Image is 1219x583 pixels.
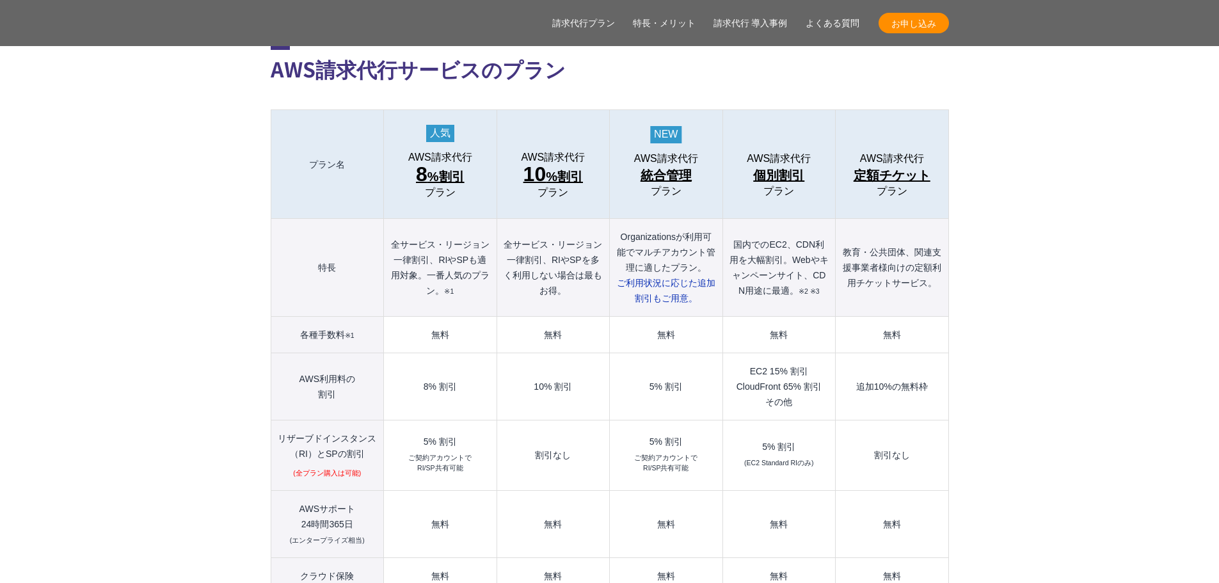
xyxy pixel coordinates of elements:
[842,153,941,197] a: AWS請求代行 定額チケットプラン
[879,13,949,33] a: お申し込み
[271,420,384,491] th: リザーブドインスタンス （RI）とSPの割引
[416,164,465,187] span: %割引
[384,219,497,317] th: 全サービス・リージョン一律割引、RIやSPも適用対象。一番人気のプラン。
[384,353,497,420] td: 8% 割引
[521,152,585,163] span: AWS請求代行
[271,110,384,219] th: プラン名
[634,453,697,474] small: ご契約アカウントで RI/SP共有可能
[497,219,609,317] th: 全サービス・リージョン一律割引、RIやSPを多く利用しない場合は最もお得。
[523,163,546,186] span: 10
[879,17,949,30] span: お申し込み
[345,331,355,339] small: ※1
[271,46,949,84] h2: AWS請求代行サービスのプラン
[610,317,722,353] td: 無料
[633,17,696,30] a: 特長・メリット
[271,317,384,353] th: 各種手数料
[293,468,361,479] small: (全プラン購入は可能)
[416,163,427,186] span: 8
[610,353,722,420] td: 5% 割引
[616,437,715,446] div: 5% 割引
[384,317,497,353] td: 無料
[271,219,384,317] th: 特長
[877,186,907,197] span: プラン
[729,153,829,197] a: AWS請求代行 個別割引プラン
[444,287,454,295] small: ※1
[271,490,384,557] th: AWSサポート 24時間365日
[538,187,568,198] span: プラン
[271,353,384,420] th: AWS利用料の 割引
[616,153,715,197] a: AWS請求代行 統合管理プラン
[641,165,692,186] span: 統合管理
[290,536,365,544] small: (エンタープライズ相当)
[497,420,609,491] td: 割引なし
[504,152,603,198] a: AWS請求代行 10%割引プラン
[713,17,788,30] a: 請求代行 導入事例
[836,353,948,420] td: 追加10%の無料枠
[610,219,722,317] th: Organizationsが利用可能でマルチアカウント管理に適したプラン。
[763,186,794,197] span: プラン
[497,317,609,353] td: 無料
[523,164,583,187] span: %割引
[722,490,835,557] td: 無料
[722,317,835,353] td: 無料
[799,287,820,295] small: ※2 ※3
[552,17,615,30] a: 請求代行プラン
[836,490,948,557] td: 無料
[634,153,698,164] span: AWS請求代行
[753,165,804,186] span: 個別割引
[854,165,930,186] span: 定額チケット
[722,219,835,317] th: 国内でのEC2、CDN利用を大幅割引。Webやキャンペーンサイト、CDN用途に最適。
[651,186,681,197] span: プラン
[836,420,948,491] td: 割引なし
[390,437,490,446] div: 5% 割引
[860,153,924,164] span: AWS請求代行
[806,17,859,30] a: よくある質問
[497,490,609,557] td: 無料
[384,490,497,557] td: 無料
[744,458,813,468] small: (EC2 Standard RIのみ)
[408,152,472,163] span: AWS請求代行
[497,353,609,420] td: 10% 割引
[722,353,835,420] td: EC2 15% 割引 CloudFront 65% 割引 その他
[408,453,472,474] small: ご契約アカウントで RI/SP共有可能
[425,187,456,198] span: プラン
[390,152,490,198] a: AWS請求代行 8%割引 プラン
[729,442,829,451] div: 5% 割引
[836,219,948,317] th: 教育・公共団体、関連支援事業者様向けの定額利用チケットサービス。
[617,278,715,303] span: ご利用状況に応じた
[747,153,811,164] span: AWS請求代行
[610,490,722,557] td: 無料
[836,317,948,353] td: 無料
